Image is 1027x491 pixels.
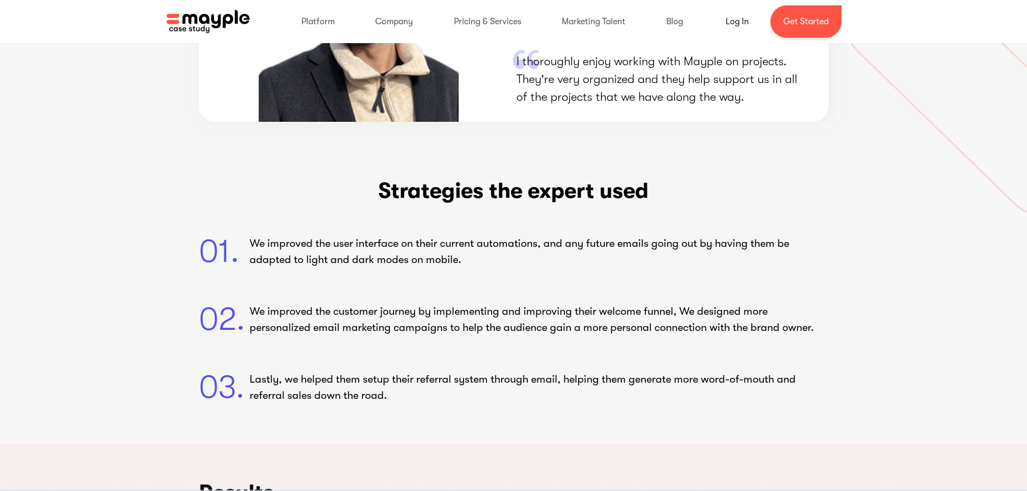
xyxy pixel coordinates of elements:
[713,9,762,34] a: Log In
[291,4,346,39] div: Platform
[833,366,1027,491] iframe: Chat Widget
[250,303,829,336] p: We improved the customer journey by implementing and improving their welcome funnel, We designed ...
[516,50,802,108] p: I thoroughly enjoy working with Mayple on projects. They're very organized and they help support ...
[199,295,242,344] p: 02.
[199,227,242,276] p: 01.
[250,371,829,404] p: Lastly, we helped them setup their referral system through email, helping them generate more word...
[656,4,694,39] div: Blog
[250,236,829,268] p: We improved the user interface on their current automations, and any future emails going out by h...
[770,5,842,38] a: Get Started
[551,4,636,39] div: Marketing Talent
[199,176,829,206] h2: Strategies the expert used
[199,363,242,412] p: 03.
[364,4,424,39] div: Company
[443,4,532,39] div: Pricing & Services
